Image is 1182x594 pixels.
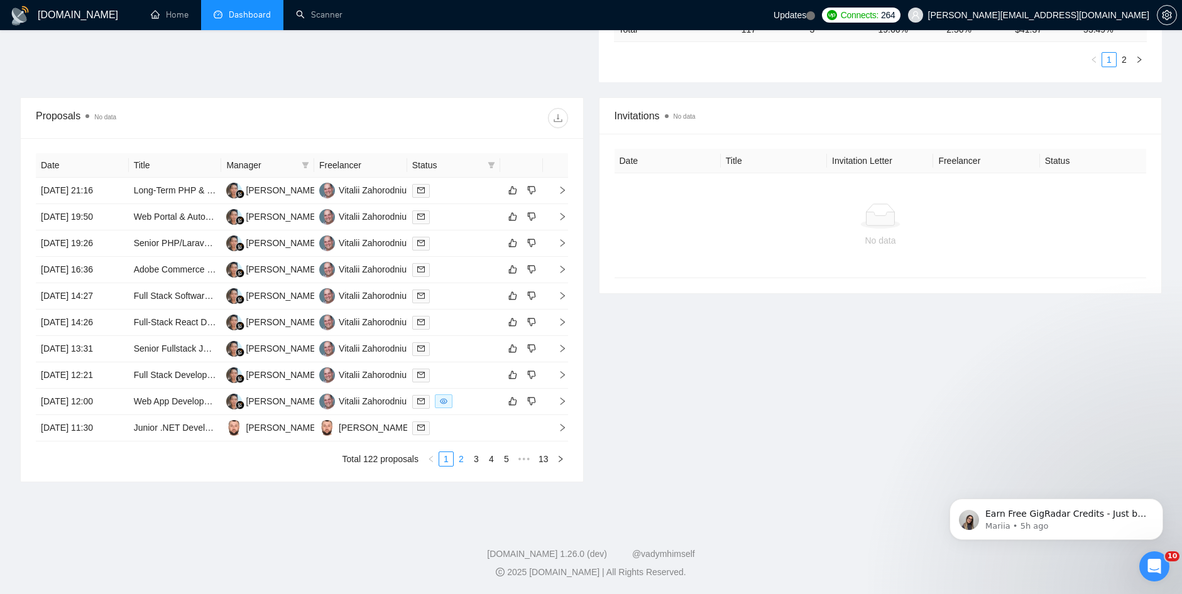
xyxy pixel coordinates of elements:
span: 264 [881,8,895,22]
td: Web App Development Using Electron.js [129,389,222,415]
span: mail [417,424,425,431]
button: dislike [524,235,539,251]
a: 5 [500,452,513,466]
div: Vitalii Zahorodniuk [339,262,411,276]
span: dislike [527,291,536,301]
th: Title [129,153,222,178]
a: searchScanner [296,9,342,20]
button: dislike [524,183,539,198]
span: user [911,11,920,19]
span: filter [299,156,312,175]
span: like [508,264,517,274]
span: like [508,185,517,195]
img: gigradar-bm.png [236,401,244,409]
span: dislike [527,343,536,354]
span: right [548,212,567,221]
img: upwork-logo.png [827,10,837,20]
button: dislike [524,262,539,277]
li: 2 [1117,52,1132,67]
button: right [1132,52,1147,67]
td: [DATE] 14:26 [36,310,129,336]
li: Next Page [553,451,568,467]
th: Date [615,149,721,173]
a: 1 [439,452,453,466]
td: Long-Term PHP & Vue Developer with Elasticsearch Expertise [129,178,222,204]
th: Date [36,153,129,178]
span: like [508,317,517,327]
img: gigradar-bm.png [236,216,244,225]
span: 10 [1165,551,1179,561]
button: like [505,341,520,356]
img: VZ [319,288,335,304]
li: Total 122 proposals [342,451,419,467]
div: Vitalii Zahorodniuk [339,394,411,408]
div: Vitalii Zahorodniuk [339,342,411,355]
div: [PERSON_NAME] [246,394,318,408]
span: dislike [527,396,536,406]
span: dislike [527,212,536,222]
a: Senior Fullstack JS Developer (React and Node) with ES 6 (ECMAScript 2015) knowledge [134,343,486,354]
span: download [549,113,567,123]
div: [PERSON_NAME] [246,315,318,329]
a: ST[PERSON_NAME] [226,422,318,432]
td: Senior PHP/Laravel Engineer for Data Migration and Backend Maintenance [129,230,222,257]
span: like [508,212,517,222]
li: Next Page [1132,52,1147,67]
img: gigradar-bm.png [236,295,244,304]
a: TH[PERSON_NAME] [226,290,318,300]
iframe: Intercom notifications message [931,472,1182,560]
span: dislike [527,238,536,248]
a: VZVitalii Zahorodniuk [319,185,411,195]
span: right [548,344,567,353]
span: mail [417,266,425,273]
span: eye [440,397,447,405]
img: TH [226,367,242,383]
th: Freelancer [314,153,407,178]
button: like [505,315,520,330]
a: Senior PHP/Laravel Engineer for Data Migration and Backend Maintenance [134,238,428,248]
th: Freelancer [933,149,1039,173]
li: 3 [469,451,484,467]
a: TH[PERSON_NAME] [226,185,318,195]
span: mail [417,397,425,405]
td: [DATE] 16:36 [36,257,129,283]
a: VZVitalii Zahorodniuk [319,290,411,300]
span: right [548,423,567,432]
img: gigradar-bm.png [236,269,244,278]
a: Long-Term PHP & Vue Developer with Elasticsearch Expertise [134,185,377,195]
div: [PERSON_NAME] [246,289,318,303]
img: TH [226,235,242,251]
a: Full Stack Software Developer for AI Health Tech Company [134,291,364,301]
button: download [548,108,568,128]
div: Vitalii Zahorodniuk [339,289,411,303]
span: mail [417,292,425,300]
span: dislike [527,264,536,274]
td: [DATE] 19:26 [36,230,129,257]
a: TH[PERSON_NAME] [226,396,318,406]
a: TH[PERSON_NAME] [226,343,318,353]
button: dislike [524,209,539,224]
span: mail [417,345,425,352]
button: like [505,367,520,382]
th: Title [721,149,827,173]
img: ST [319,420,335,436]
span: right [548,397,567,406]
a: [DOMAIN_NAME] 1.26.0 (dev) [487,549,607,559]
td: [DATE] 21:16 [36,178,129,204]
img: VZ [319,209,335,225]
td: Full Stack Software Developer for AI Health Tech Company [129,283,222,310]
div: 2025 [DOMAIN_NAME] | All Rights Reserved. [10,566,1172,579]
li: 4 [484,451,499,467]
img: TH [226,288,242,304]
button: like [505,235,520,251]
div: No data [625,234,1137,247]
button: dislike [524,367,539,382]
a: 2 [454,452,468,466]
div: Vitalii Zahorodniuk [339,315,411,329]
td: [DATE] 12:00 [36,389,129,415]
td: [DATE] 11:30 [36,415,129,441]
td: Full Stack Developer Needed for SaaS Product Maintenance [129,362,222,389]
span: Updates [774,10,806,20]
img: gigradar-bm.png [236,348,244,357]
